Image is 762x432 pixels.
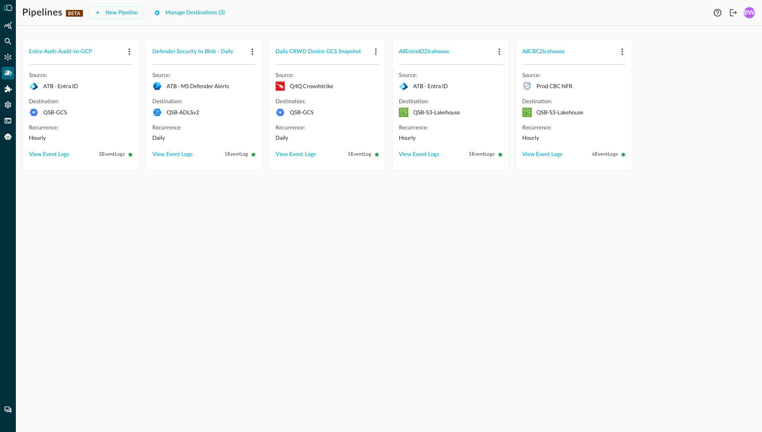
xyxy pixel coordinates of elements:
[413,82,448,90] p: ATB - Entra ID
[22,6,63,19] h1: Pipelines
[29,47,92,57] div: Entra-Auth-Audit-to-GCP
[43,82,78,90] p: ATB - Entra ID
[399,97,502,105] p: Destination:
[29,123,133,131] p: Recurrence:
[43,108,67,116] p: QSB-GCS
[29,148,69,161] button: View Event Logs
[152,134,256,142] p: Daily
[399,45,493,58] button: AllEntraID2Icehouse
[290,108,314,116] p: QSB-GCS
[2,83,15,95] div: Addons
[727,6,740,19] button: Logout
[2,403,14,416] div: Chat
[537,108,583,116] p: QSB-S3-Lakehouse
[275,108,285,117] svg: Google Cloud Storage
[399,108,408,117] svg: Amazon S3
[152,97,256,105] p: Destination:
[2,98,14,111] div: Settings
[152,108,162,117] svg: Azure Storage
[275,81,285,91] svg: Crowdstrike Falcon
[537,82,573,90] p: Prod CBC NFR
[2,114,14,127] div: FSQL
[152,148,193,161] button: View Event Logs
[469,151,495,158] span: 5 Event Logs
[66,10,83,17] p: BETA
[29,97,133,105] p: Destination:
[522,108,532,117] svg: Amazon S3
[744,7,755,18] div: BW
[522,47,565,57] div: AllCBC2Icehouse
[275,45,369,58] button: Daily CRWD Device GCS Snapshot
[89,6,143,19] button: New Pipeline
[522,134,626,142] p: Hourly
[399,123,502,131] p: Recurrence:
[522,71,626,79] p: Source:
[2,51,14,64] div: Connectors
[399,134,502,142] p: Hourly
[399,81,408,91] svg: Microsoft Entra ID (Azure AD)
[2,130,14,143] div: Query Agent
[522,45,616,58] button: AllCBC2Icehouse
[275,123,379,131] p: Recurrence:
[522,81,532,91] svg: Carbon Black Cloud
[348,151,371,158] span: 1 Event Log
[152,45,246,58] button: Defender Security to Blob - Daily
[2,19,14,32] div: Summary Insights
[225,151,248,158] span: 1 Event Log
[275,71,379,79] p: Source:
[399,148,439,161] button: View Event Logs
[152,71,256,79] p: Source:
[152,47,233,57] div: Defender Security to Blob - Daily
[167,108,199,116] p: QSB-ADLSv2
[149,6,229,19] button: Manage Destinations (3)
[522,97,626,105] p: Destination:
[29,71,133,79] p: Source:
[413,108,460,116] p: QSB-S3-Lakehouse
[152,81,162,91] svg: Microsoft Graph API - Security
[152,123,256,131] p: Recurrence:
[29,45,123,58] button: Entra-Auth-Audit-to-GCP
[99,151,125,158] span: 2 Event Logs
[275,47,361,57] div: Daily CRWD Device GCS Snapshot
[275,148,316,161] button: View Event Logs
[399,71,502,79] p: Source:
[275,97,379,105] p: Destination:
[399,47,449,57] div: AllEntraID2Icehouse
[29,134,133,142] p: Hourly
[522,123,626,131] p: Recurrence:
[522,148,563,161] button: View Event Logs
[2,67,14,79] div: Pipelines
[29,81,38,91] svg: Microsoft Entra ID (Azure AD)
[167,82,229,90] p: ATB - MS Defender Alerts
[711,6,724,19] button: Help
[275,134,379,142] p: Daily
[29,108,38,117] svg: Google Cloud Storage
[2,35,14,48] div: Federated Search
[592,151,618,158] span: 6 Event Logs
[290,82,333,90] p: Q4Q Crowdstrike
